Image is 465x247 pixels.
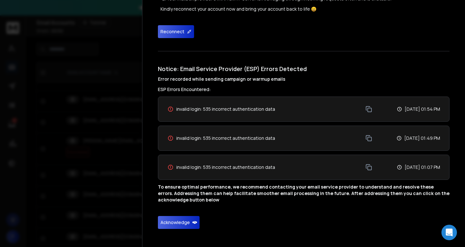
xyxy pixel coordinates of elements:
button: Reconnect [158,25,194,38]
div: Open Intercom Messenger [441,225,457,240]
h3: ESP Errors Encountered: [158,86,449,93]
h1: Notice: Email Service Provider (ESP) Errors Detected [158,64,449,82]
button: Acknowledge [158,216,200,229]
p: To ensure optimal performance, we recommend contacting your email service provider to understand ... [158,184,449,203]
p: [DATE] 01:07 PM [405,164,440,170]
p: Kindly reconnect your account now and bring your account back to life 😄 [160,6,449,12]
span: invalid login: 535 incorrect authentication data [176,135,275,141]
p: [DATE] 01:49 PM [404,135,440,141]
span: invalid login: 535 incorrect authentication data [176,106,275,112]
span: invalid login: 535 incorrect authentication data [176,164,275,170]
h4: Error recorded while sending campaign or warmup emails [158,76,449,82]
p: [DATE] 01:54 PM [405,106,440,112]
